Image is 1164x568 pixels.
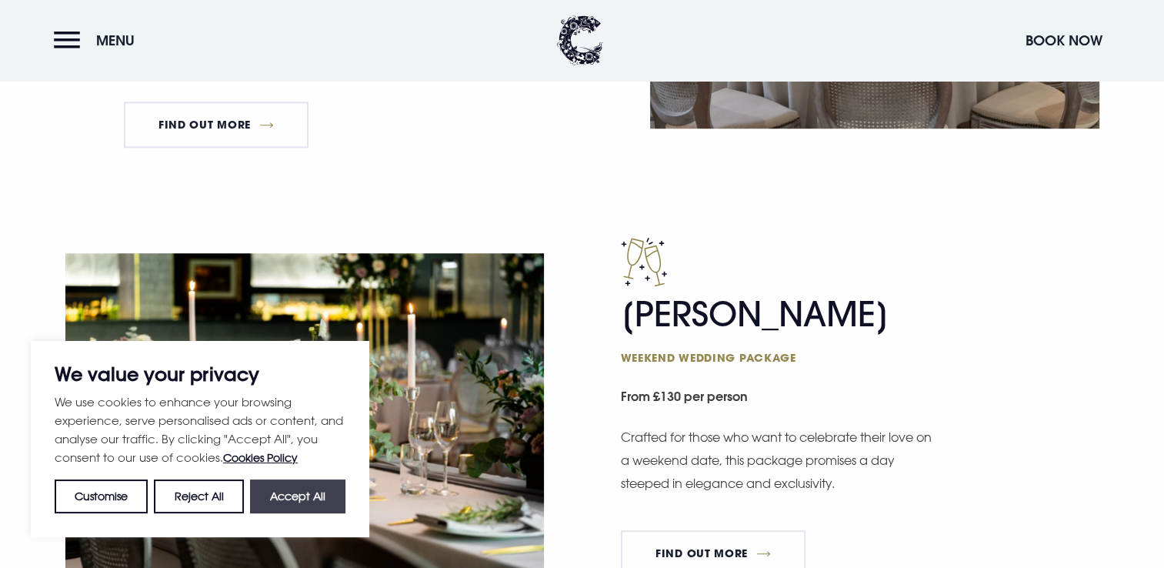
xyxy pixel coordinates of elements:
span: Menu [96,32,135,49]
a: FIND OUT MORE [124,102,309,148]
p: We value your privacy [55,365,345,383]
span: Weekend wedding package [621,350,921,365]
p: Crafted for those who want to celebrate their love on a weekend date, this package promises a day... [621,426,936,496]
h2: [PERSON_NAME] [621,294,921,365]
button: Book Now [1018,24,1110,57]
button: Menu [54,24,142,57]
small: From £130 per person [621,381,1099,416]
button: Customise [55,479,148,513]
button: Reject All [154,479,243,513]
div: We value your privacy [31,341,369,537]
img: Clandeboye Lodge [557,15,603,65]
img: Champagne icon [621,237,667,286]
p: We use cookies to enhance your browsing experience, serve personalised ads or content, and analys... [55,393,345,467]
a: Cookies Policy [223,451,298,464]
button: Accept All [250,479,345,513]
